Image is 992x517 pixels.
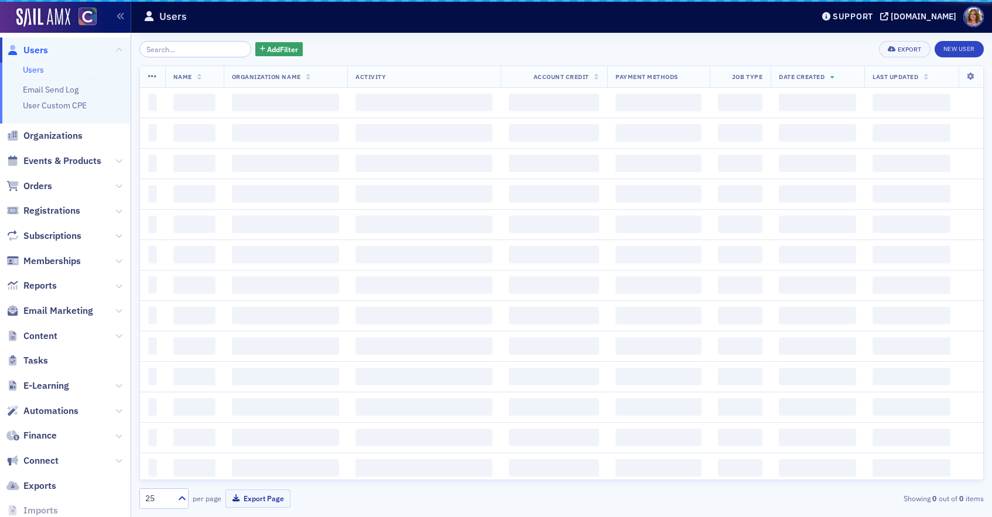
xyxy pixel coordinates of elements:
[873,368,950,385] span: ‌
[23,155,101,167] span: Events & Products
[718,337,762,355] span: ‌
[779,185,856,203] span: ‌
[173,124,215,142] span: ‌
[615,429,702,446] span: ‌
[23,204,80,217] span: Registrations
[509,276,599,294] span: ‌
[23,84,78,95] a: Email Send Log
[173,215,215,233] span: ‌
[873,155,950,172] span: ‌
[615,398,702,416] span: ‌
[148,246,157,263] span: ‌
[931,493,939,504] strong: 0
[779,368,856,385] span: ‌
[355,94,492,111] span: ‌
[148,155,157,172] span: ‌
[232,246,340,263] span: ‌
[879,41,930,57] button: Export
[873,215,950,233] span: ‌
[23,354,48,367] span: Tasks
[873,124,950,142] span: ‌
[779,307,856,324] span: ‌
[873,73,918,81] span: Last Updated
[232,73,301,81] span: Organization Name
[173,459,215,477] span: ‌
[173,276,215,294] span: ‌
[779,124,856,142] span: ‌
[615,94,702,111] span: ‌
[16,8,70,27] img: SailAMX
[779,429,856,446] span: ‌
[873,94,950,111] span: ‌
[267,44,298,54] span: Add Filter
[23,379,69,392] span: E-Learning
[148,215,157,233] span: ‌
[873,337,950,355] span: ‌
[23,330,57,343] span: Content
[615,368,702,385] span: ‌
[779,398,856,416] span: ‌
[232,398,340,416] span: ‌
[6,44,48,57] a: Users
[23,230,81,242] span: Subscriptions
[718,398,762,416] span: ‌
[6,429,57,442] a: Finance
[873,185,950,203] span: ‌
[779,459,856,477] span: ‌
[78,8,97,26] img: SailAMX
[23,255,81,268] span: Memberships
[509,398,599,416] span: ‌
[232,429,340,446] span: ‌
[6,180,52,193] a: Orders
[225,489,290,508] button: Export Page
[509,185,599,203] span: ‌
[873,246,950,263] span: ‌
[615,307,702,324] span: ‌
[732,73,762,81] span: Job Type
[355,124,492,142] span: ‌
[710,493,984,504] div: Showing out of items
[873,459,950,477] span: ‌
[6,204,80,217] a: Registrations
[615,337,702,355] span: ‌
[23,480,56,492] span: Exports
[718,368,762,385] span: ‌
[232,215,340,233] span: ‌
[355,398,492,416] span: ‌
[935,41,984,57] a: New User
[718,185,762,203] span: ‌
[6,304,93,317] a: Email Marketing
[148,459,157,477] span: ‌
[173,429,215,446] span: ‌
[159,9,187,23] h1: Users
[23,44,48,57] span: Users
[139,41,251,57] input: Search…
[173,246,215,263] span: ‌
[6,230,81,242] a: Subscriptions
[173,155,215,172] span: ‌
[148,276,157,294] span: ‌
[718,246,762,263] span: ‌
[718,155,762,172] span: ‌
[232,276,340,294] span: ‌
[6,480,56,492] a: Exports
[509,459,599,477] span: ‌
[6,354,48,367] a: Tasks
[615,276,702,294] span: ‌
[173,368,215,385] span: ‌
[880,12,960,20] button: [DOMAIN_NAME]
[355,73,386,81] span: Activity
[23,504,58,517] span: Imports
[173,337,215,355] span: ‌
[873,276,950,294] span: ‌
[173,94,215,111] span: ‌
[23,429,57,442] span: Finance
[23,454,59,467] span: Connect
[173,73,192,81] span: Name
[718,459,762,477] span: ‌
[355,185,492,203] span: ‌
[173,185,215,203] span: ‌
[718,307,762,324] span: ‌
[148,398,157,416] span: ‌
[232,185,340,203] span: ‌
